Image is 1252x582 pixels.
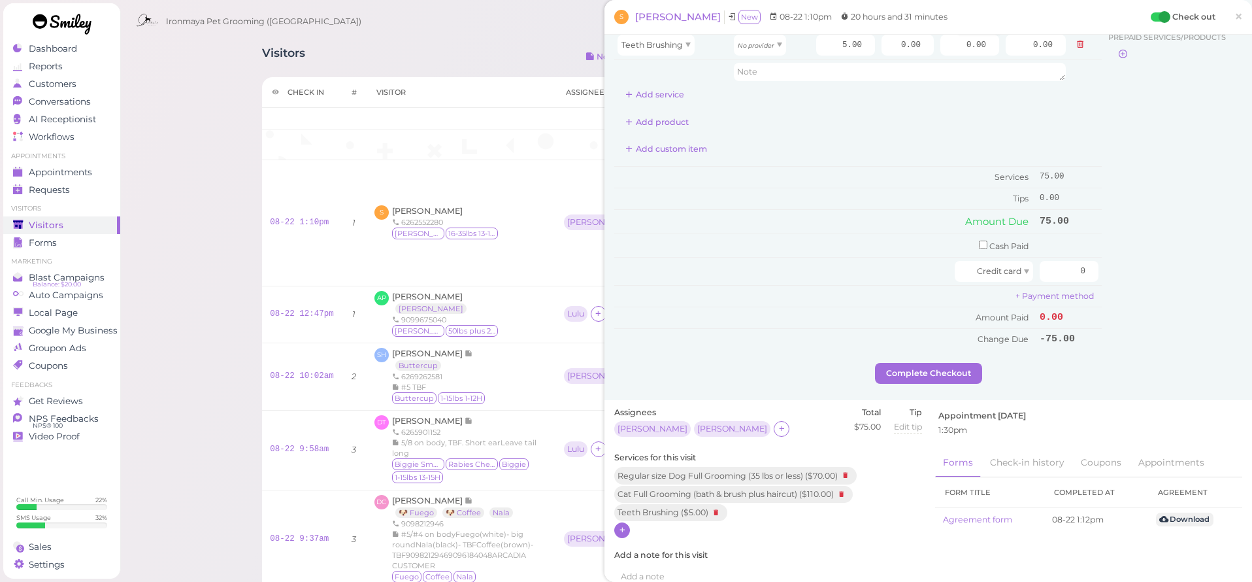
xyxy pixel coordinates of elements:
[894,422,922,432] span: Edit tip
[935,477,1045,508] th: Form title
[614,139,718,160] button: Add custom item
[3,234,120,252] a: Forms
[446,458,498,470] span: Rabies Checked
[935,449,981,477] a: Forms
[29,396,83,407] span: Get Reviews
[33,420,63,431] span: NPS® 100
[1036,328,1102,349] td: -75.00
[3,40,120,58] a: Dashboard
[395,303,467,314] a: [PERSON_NAME]
[3,538,120,556] a: Sales
[3,216,120,234] a: Visitors
[352,309,355,319] i: 1
[395,360,441,371] a: Buttercup
[3,556,120,573] a: Settings
[614,452,922,464] label: Services for this visit
[738,10,761,24] span: New
[3,257,120,266] li: Marketing
[854,421,881,433] div: $75.00
[438,392,485,404] span: 1-15lbs 1-12H
[567,309,584,318] div: Lulu
[392,427,548,437] div: 6265901152
[367,77,556,108] th: Visitor
[621,572,665,581] span: Add a note
[392,349,465,358] span: [PERSON_NAME]
[392,315,499,325] div: 9099675040
[29,325,118,336] span: Google My Business
[29,114,96,125] span: AI Receptionist
[1036,167,1102,188] td: 75.00
[3,428,120,445] a: Video Proof
[635,10,721,23] span: [PERSON_NAME]
[1040,312,1063,323] span: 0.00
[29,541,52,553] span: Sales
[556,77,817,108] th: Assignees
[29,96,91,107] span: Conversations
[262,46,305,71] h1: Visitors
[614,112,700,133] button: Add product
[3,75,120,93] a: Customers
[614,549,922,561] label: Add a note for this visit
[614,233,1036,258] td: Cash Paid
[854,407,881,419] label: Total
[374,415,389,430] span: DT
[29,559,65,570] span: Settings
[374,205,389,220] span: S
[392,471,443,483] span: 1-15lbs 13-15H
[982,449,1072,477] a: Check-in history
[1044,508,1148,532] td: 08-22 1:12pm
[3,286,120,304] a: Auto Campaigns
[489,507,513,518] a: Nala
[465,349,473,358] span: Note
[614,421,774,438] div: [PERSON_NAME] [PERSON_NAME]
[392,530,533,570] span: #5/#4 on bodyFuego(white)- big roundNala(black)- TBFCoffee(brown)- TBF90982129469096184048ARCADIA...
[352,445,356,454] i: 3
[3,269,120,286] a: Blast Campaigns Balance: $20.00
[465,496,473,505] span: Note
[374,495,389,509] span: DC
[392,392,437,404] span: Buttercup
[446,228,498,239] span: 16-35lbs 13-15H
[938,424,1240,436] div: 1:30pm
[837,10,951,24] li: 20 hours and 31 minutes
[3,163,120,181] a: Appointments
[977,266,1021,276] span: Credit card
[965,215,1029,228] span: Amount Due
[1036,209,1102,233] td: 75.00
[618,424,687,434] div: [PERSON_NAME]
[1015,291,1094,301] a: + Payment method
[392,292,463,301] span: [PERSON_NAME]
[16,496,64,504] div: Call Min. Usage
[392,438,536,458] span: 5/8 on body, TBF. Short earLeave tail long
[392,371,486,382] div: 6269262581
[95,513,107,522] div: 32 %
[614,486,853,503] div: Cat Full Grooming (bath & brush plus haircut) ( $110.00 )
[564,368,644,385] div: [PERSON_NAME]
[352,371,356,381] i: 2
[567,445,584,454] div: Lulu
[3,128,120,146] a: Workflows
[614,84,695,105] button: Add service
[943,515,1012,524] a: Agreement form
[3,381,120,390] li: Feedbacks
[29,343,86,354] span: Groupon Ads
[392,349,473,370] a: [PERSON_NAME] Buttercup
[29,184,70,196] span: Requests
[29,78,76,90] span: Customers
[3,357,120,375] a: Coupons
[3,392,120,410] a: Get Reviews
[29,413,99,424] span: NPS Feedbacks
[1130,449,1212,477] a: Appointments
[352,534,356,544] i: 3
[392,458,444,470] span: Biggie Smalls
[29,167,92,178] span: Appointments
[270,534,329,543] a: 08-22 9:37am
[262,77,342,108] th: Check in
[465,416,473,426] span: Note
[29,61,63,72] span: Reports
[738,42,774,49] i: No provider
[614,167,1036,188] td: Services
[564,531,706,548] div: [PERSON_NAME] (Coffee) Lulu (Fuego)
[392,519,548,529] div: 9098212946
[567,218,637,227] div: [PERSON_NAME]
